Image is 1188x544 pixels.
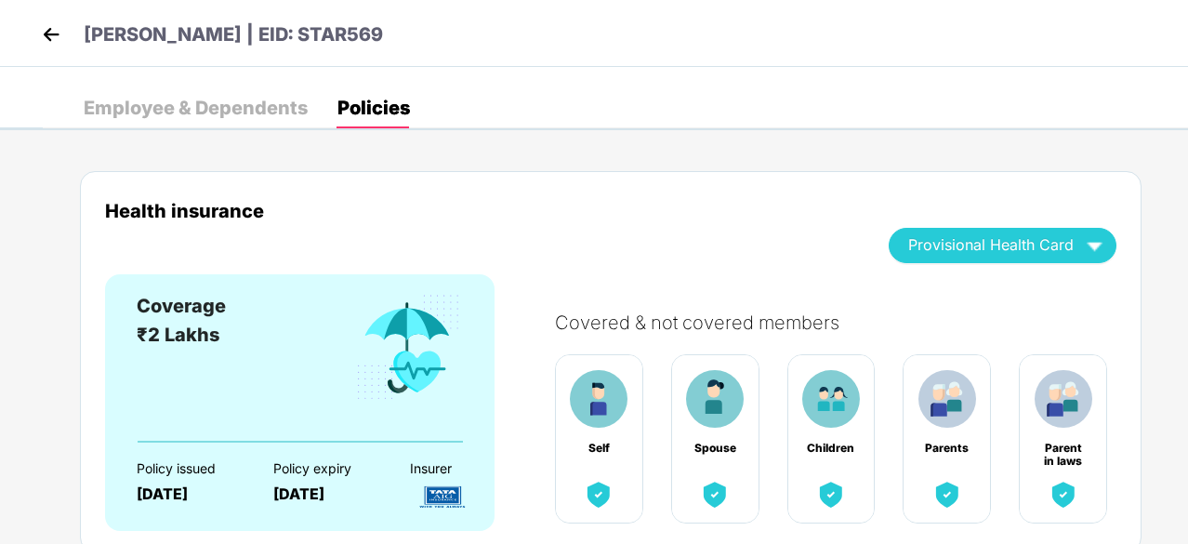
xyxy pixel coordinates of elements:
[931,478,964,511] img: benefitCardImg
[137,324,219,346] span: ₹2 Lakhs
[908,240,1074,250] span: Provisional Health Card
[807,442,855,455] div: Children
[1035,370,1092,428] img: benefitCardImg
[353,292,463,404] img: benefitCardImg
[337,99,410,117] div: Policies
[802,370,860,428] img: benefitCardImg
[1078,229,1111,261] img: wAAAAASUVORK5CYII=
[273,485,377,503] div: [DATE]
[814,478,848,511] img: benefitCardImg
[84,20,383,49] p: [PERSON_NAME] | EID: STAR569
[37,20,65,48] img: back
[84,99,308,117] div: Employee & Dependents
[137,292,226,321] div: Coverage
[574,442,623,455] div: Self
[698,478,732,511] img: benefitCardImg
[686,370,744,428] img: benefitCardImg
[1039,442,1088,455] div: Parent in laws
[918,370,976,428] img: benefitCardImg
[1047,478,1080,511] img: benefitCardImg
[137,485,241,503] div: [DATE]
[570,370,627,428] img: benefitCardImg
[691,442,739,455] div: Spouse
[105,200,861,221] div: Health insurance
[555,312,1135,334] div: Covered & not covered members
[273,461,377,476] div: Policy expiry
[410,481,475,513] img: InsurerLogo
[410,461,514,476] div: Insurer
[923,442,971,455] div: Parents
[137,461,241,476] div: Policy issued
[582,478,615,511] img: benefitCardImg
[889,228,1116,263] button: Provisional Health Card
